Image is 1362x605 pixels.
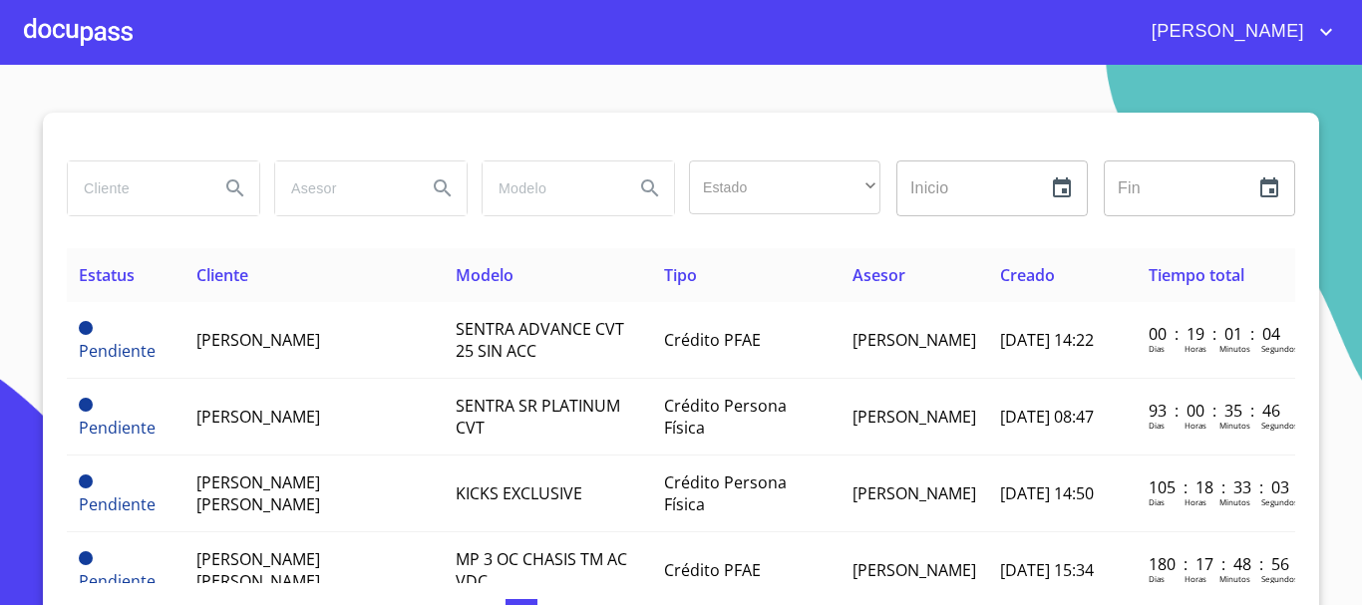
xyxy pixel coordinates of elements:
span: Pendiente [79,398,93,412]
div: ​ [689,160,880,214]
p: 00 : 19 : 01 : 04 [1149,323,1283,345]
p: Horas [1185,573,1206,584]
span: [PERSON_NAME] [196,329,320,351]
span: SENTRA ADVANCE CVT 25 SIN ACC [456,318,624,362]
p: Minutos [1219,573,1250,584]
p: Dias [1149,496,1165,507]
button: Search [211,164,259,212]
span: [PERSON_NAME] [852,482,976,504]
span: Pendiente [79,321,93,335]
p: Dias [1149,343,1165,354]
span: Creado [1000,264,1055,286]
span: Pendiente [79,570,156,592]
span: [PERSON_NAME] [852,329,976,351]
p: Segundos [1261,420,1298,431]
span: Tipo [664,264,697,286]
p: Segundos [1261,573,1298,584]
p: Horas [1185,343,1206,354]
span: Asesor [852,264,905,286]
span: Tiempo total [1149,264,1244,286]
span: Crédito PFAE [664,329,761,351]
span: [DATE] 08:47 [1000,406,1094,428]
span: Pendiente [79,551,93,565]
input: search [483,161,618,215]
input: search [275,161,411,215]
button: Search [626,164,674,212]
p: Dias [1149,573,1165,584]
button: account of current user [1137,16,1338,48]
span: Pendiente [79,417,156,439]
p: 93 : 00 : 35 : 46 [1149,400,1283,422]
span: [PERSON_NAME] [PERSON_NAME] [196,548,320,592]
span: Crédito Persona Física [664,395,787,439]
span: Crédito Persona Física [664,471,787,515]
p: 180 : 17 : 48 : 56 [1149,553,1283,575]
p: Horas [1185,420,1206,431]
span: [DATE] 14:50 [1000,482,1094,504]
span: Crédito PFAE [664,559,761,581]
p: Segundos [1261,343,1298,354]
span: [PERSON_NAME] [852,559,976,581]
span: [PERSON_NAME] [196,406,320,428]
p: Minutos [1219,496,1250,507]
span: Pendiente [79,474,93,488]
span: [PERSON_NAME] [852,406,976,428]
span: [DATE] 14:22 [1000,329,1094,351]
span: SENTRA SR PLATINUM CVT [456,395,620,439]
span: Pendiente [79,340,156,362]
span: [PERSON_NAME] [PERSON_NAME] [196,471,320,515]
button: Search [419,164,467,212]
p: Minutos [1219,420,1250,431]
p: Segundos [1261,496,1298,507]
span: Cliente [196,264,248,286]
span: [PERSON_NAME] [1137,16,1314,48]
p: Horas [1185,496,1206,507]
span: Estatus [79,264,135,286]
input: search [68,161,203,215]
p: Dias [1149,420,1165,431]
p: 105 : 18 : 33 : 03 [1149,476,1283,498]
span: KICKS EXCLUSIVE [456,482,582,504]
span: Pendiente [79,493,156,515]
p: Minutos [1219,343,1250,354]
span: [DATE] 15:34 [1000,559,1094,581]
span: Modelo [456,264,513,286]
span: MP 3 OC CHASIS TM AC VDC [456,548,627,592]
